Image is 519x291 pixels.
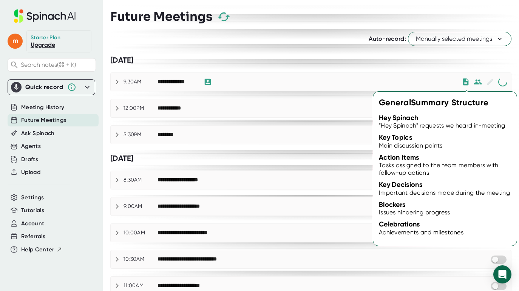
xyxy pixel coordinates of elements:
[25,83,63,91] div: Quick record
[369,35,406,42] span: Auto-record:
[477,176,486,185] svg: Someone has manually disabled Spinach from this meeting.
[498,130,507,139] svg: Spinach requires a video conference link.
[124,229,158,236] div: 10:00AM
[21,155,38,164] button: Drafts
[110,9,213,24] h3: Future Meetings
[110,154,511,163] div: [DATE]
[21,116,66,125] button: Future Meetings
[21,245,54,254] span: Help Center
[8,34,23,49] span: m
[124,79,158,85] div: 9:30AM
[124,203,158,210] div: 9:00AM
[21,245,62,254] button: Help Center
[124,256,158,263] div: 10:30AM
[124,131,158,138] div: 5:30PM
[416,34,504,43] span: Manually selected meetings
[408,32,511,46] button: Manually selected meetings
[21,61,76,68] span: Search notes (⌘ + K)
[124,177,158,183] div: 8:30AM
[21,206,44,215] button: Tutorials
[124,282,158,289] div: 11:00AM
[21,142,41,151] button: Agents
[21,219,44,228] button: Account
[124,105,158,112] div: 12:00PM
[21,129,55,138] button: Ask Spinach
[110,55,511,65] div: [DATE]
[21,232,45,241] button: Referrals
[21,193,44,202] button: Settings
[31,34,61,41] div: Starter Plan
[493,265,511,283] div: Open Intercom Messenger
[11,80,92,95] div: Quick record
[21,168,40,177] button: Upload
[31,41,55,48] a: Upgrade
[21,103,64,112] button: Meeting History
